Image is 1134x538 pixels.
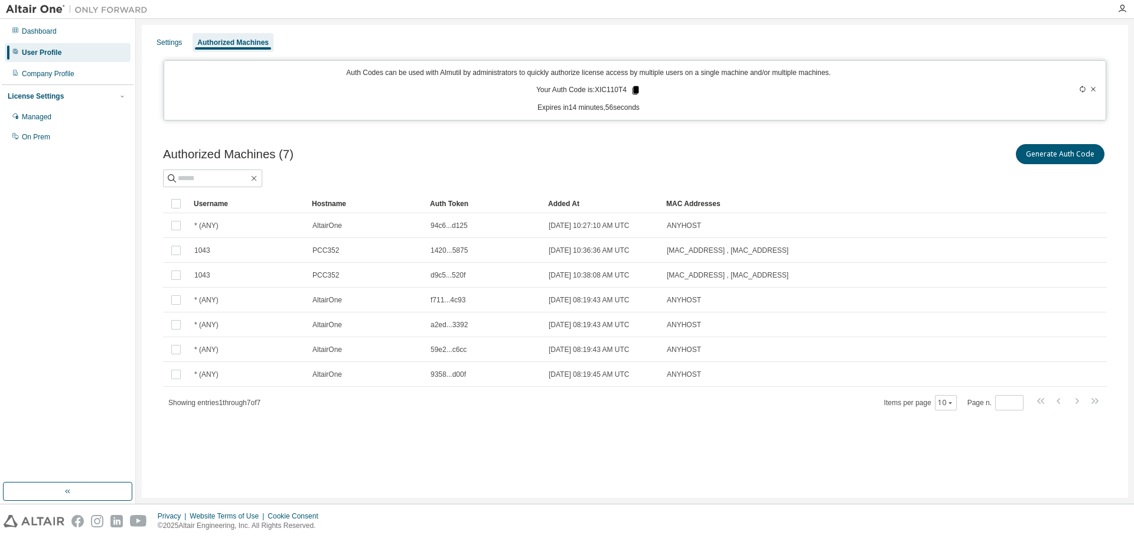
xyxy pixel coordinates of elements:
[194,320,219,330] span: * (ANY)
[6,4,154,15] img: Altair One
[536,85,641,96] p: Your Auth Code is: XIC110T4
[312,221,342,230] span: AltairOne
[168,399,260,407] span: Showing entries 1 through 7 of 7
[431,320,468,330] span: a2ed...3392
[190,511,268,521] div: Website Terms of Use
[4,515,64,527] img: altair_logo.svg
[8,92,64,101] div: License Settings
[312,246,339,255] span: PCC352
[549,320,630,330] span: [DATE] 08:19:43 AM UTC
[431,345,467,354] span: 59e2...c6cc
[312,345,342,354] span: AltairOne
[194,194,302,213] div: Username
[194,221,219,230] span: * (ANY)
[431,370,466,379] span: 9358...d00f
[194,345,219,354] span: * (ANY)
[667,295,701,305] span: ANYHOST
[22,27,57,36] div: Dashboard
[158,521,325,531] p: © 2025 Altair Engineering, Inc. All Rights Reserved.
[431,246,468,255] span: 1420...5875
[549,295,630,305] span: [DATE] 08:19:43 AM UTC
[71,515,84,527] img: facebook.svg
[884,395,957,410] span: Items per page
[312,370,342,379] span: AltairOne
[194,270,210,280] span: 1043
[967,395,1024,410] span: Page n.
[431,270,465,280] span: d9c5...520f
[110,515,123,527] img: linkedin.svg
[938,398,954,407] button: 10
[431,221,468,230] span: 94c6...d125
[549,345,630,354] span: [DATE] 08:19:43 AM UTC
[667,370,701,379] span: ANYHOST
[91,515,103,527] img: instagram.svg
[312,295,342,305] span: AltairOne
[312,194,421,213] div: Hostname
[431,295,465,305] span: f711...4c93
[312,320,342,330] span: AltairOne
[1016,144,1104,164] button: Generate Auth Code
[667,320,701,330] span: ANYHOST
[667,246,788,255] span: [MAC_ADDRESS] , [MAC_ADDRESS]
[22,112,51,122] div: Managed
[667,221,701,230] span: ANYHOST
[130,515,147,527] img: youtube.svg
[667,270,788,280] span: [MAC_ADDRESS] , [MAC_ADDRESS]
[22,132,50,142] div: On Prem
[666,194,983,213] div: MAC Addresses
[549,221,630,230] span: [DATE] 10:27:10 AM UTC
[171,68,1006,78] p: Auth Codes can be used with Almutil by administrators to quickly authorize license access by mult...
[268,511,325,521] div: Cookie Consent
[194,370,219,379] span: * (ANY)
[197,38,269,47] div: Authorized Machines
[194,246,210,255] span: 1043
[194,295,219,305] span: * (ANY)
[548,194,657,213] div: Added At
[22,69,74,79] div: Company Profile
[430,194,539,213] div: Auth Token
[549,246,630,255] span: [DATE] 10:36:36 AM UTC
[163,148,294,161] span: Authorized Machines (7)
[171,103,1006,113] p: Expires in 14 minutes, 56 seconds
[667,345,701,354] span: ANYHOST
[158,511,190,521] div: Privacy
[312,270,339,280] span: PCC352
[157,38,182,47] div: Settings
[22,48,61,57] div: User Profile
[549,370,630,379] span: [DATE] 08:19:45 AM UTC
[549,270,630,280] span: [DATE] 10:38:08 AM UTC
